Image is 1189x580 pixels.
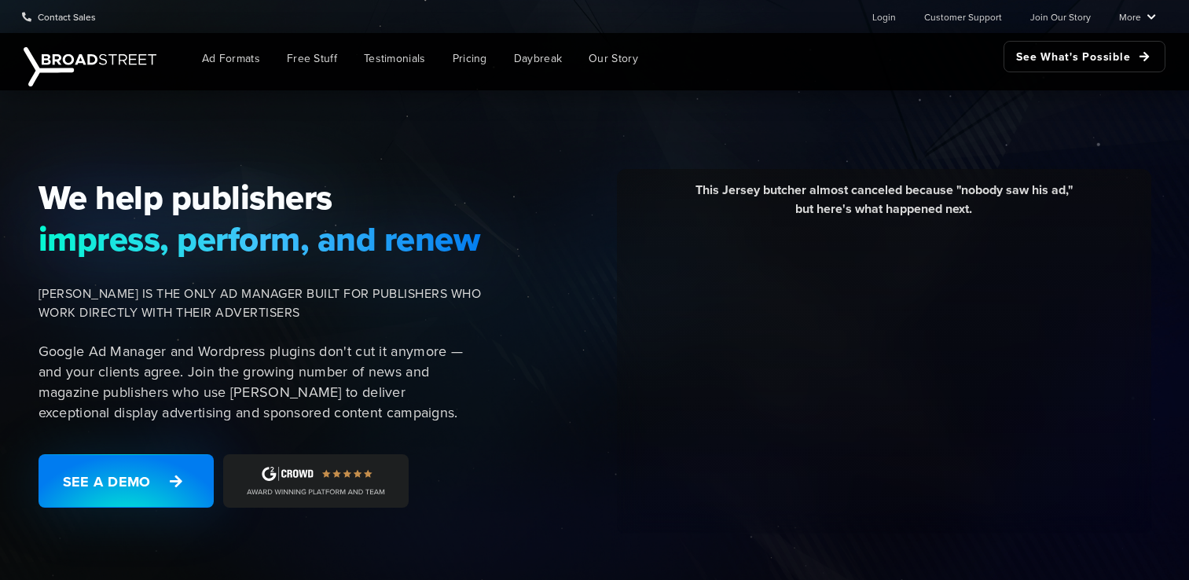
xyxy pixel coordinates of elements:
[39,454,214,508] a: See a Demo
[589,50,638,67] span: Our Story
[577,41,650,76] a: Our Story
[165,33,1165,84] nav: Main
[287,50,337,67] span: Free Stuff
[39,177,482,218] span: We help publishers
[924,1,1002,32] a: Customer Support
[352,41,438,76] a: Testimonials
[629,230,1139,517] iframe: YouTube video player
[190,41,272,76] a: Ad Formats
[1119,1,1156,32] a: More
[514,50,562,67] span: Daybreak
[39,218,482,259] span: impress, perform, and renew
[441,41,499,76] a: Pricing
[22,1,96,32] a: Contact Sales
[275,41,349,76] a: Free Stuff
[1004,41,1165,72] a: See What's Possible
[502,41,574,76] a: Daybreak
[1030,1,1091,32] a: Join Our Story
[39,284,482,322] span: [PERSON_NAME] IS THE ONLY AD MANAGER BUILT FOR PUBLISHERS WHO WORK DIRECTLY WITH THEIR ADVERTISERS
[872,1,896,32] a: Login
[364,50,426,67] span: Testimonials
[629,181,1139,230] div: This Jersey butcher almost canceled because "nobody saw his ad," but here's what happened next.
[202,50,260,67] span: Ad Formats
[24,47,156,86] img: Broadstreet | The Ad Manager for Small Publishers
[453,50,487,67] span: Pricing
[39,341,482,423] p: Google Ad Manager and Wordpress plugins don't cut it anymore — and your clients agree. Join the g...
